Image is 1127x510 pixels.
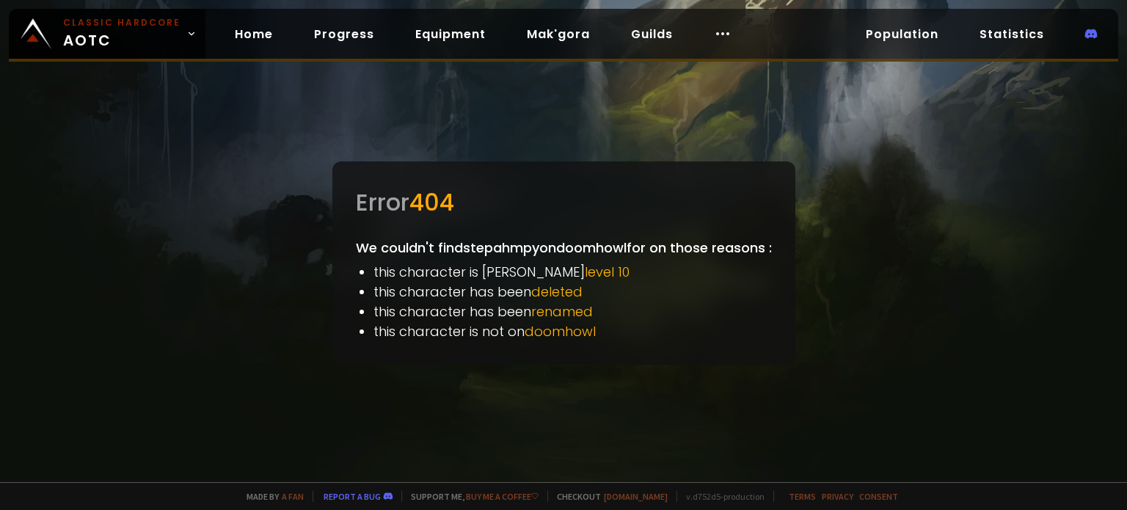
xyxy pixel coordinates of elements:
[531,302,593,321] span: renamed
[789,491,816,502] a: Terms
[585,263,630,281] span: level 10
[63,16,180,51] span: AOTC
[525,322,596,340] span: doomhowl
[515,19,602,49] a: Mak'gora
[409,186,454,219] span: 404
[531,283,583,301] span: deleted
[223,19,285,49] a: Home
[968,19,1056,49] a: Statistics
[676,491,765,502] span: v. d752d5 - production
[373,262,772,282] li: this character is [PERSON_NAME]
[404,19,497,49] a: Equipment
[373,302,772,321] li: this character has been
[356,185,772,220] div: Error
[332,161,795,365] div: We couldn't find stepahmpy on doomhowl for on those reasons :
[238,491,304,502] span: Made by
[854,19,950,49] a: Population
[282,491,304,502] a: a fan
[604,491,668,502] a: [DOMAIN_NAME]
[302,19,386,49] a: Progress
[547,491,668,502] span: Checkout
[466,491,539,502] a: Buy me a coffee
[373,321,772,341] li: this character is not on
[401,491,539,502] span: Support me,
[859,491,898,502] a: Consent
[63,16,180,29] small: Classic Hardcore
[822,491,853,502] a: Privacy
[324,491,381,502] a: Report a bug
[373,282,772,302] li: this character has been
[9,9,205,59] a: Classic HardcoreAOTC
[619,19,685,49] a: Guilds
